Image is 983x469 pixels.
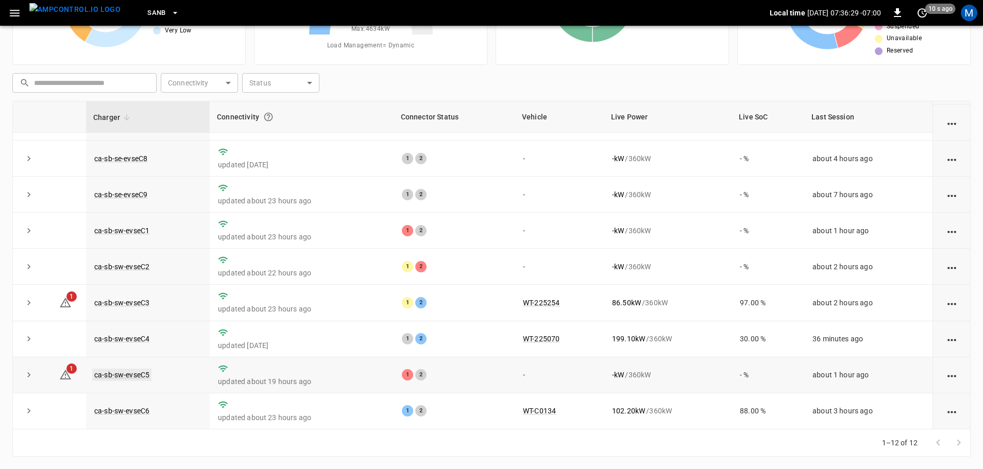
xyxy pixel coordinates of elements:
[732,213,804,249] td: - %
[351,24,390,34] span: Max. 4634 kW
[59,298,72,306] a: 1
[259,108,278,126] button: Connection between the charger and our software.
[21,403,37,419] button: expand row
[327,41,415,51] span: Load Management = Dynamic
[415,153,427,164] div: 2
[804,177,933,213] td: about 7 hours ago
[945,117,958,128] div: action cell options
[732,101,804,133] th: Live SoC
[94,407,149,415] a: ca-sb-sw-evseC6
[732,357,804,393] td: - %
[515,213,604,249] td: -
[612,334,723,344] div: / 360 kW
[94,263,149,271] a: ca-sb-sw-evseC2
[732,177,804,213] td: - %
[94,227,149,235] a: ca-sb-sw-evseC1
[515,357,604,393] td: -
[612,298,641,308] p: 86.50 kW
[612,262,624,272] p: - kW
[402,297,413,308] div: 1
[914,5,930,21] button: set refresh interval
[925,4,956,14] span: 10 s ago
[402,405,413,416] div: 1
[218,304,385,314] p: updated about 23 hours ago
[882,438,918,448] p: 1–12 of 12
[94,299,149,307] a: ca-sb-sw-evseC3
[612,225,624,236] p: - kW
[59,370,72,378] a: 1
[732,285,804,321] td: 97.00 %
[804,213,933,249] td: about 1 hour ago
[29,3,121,16] img: ampcontrol.io logo
[402,333,413,344] div: 1
[612,189,723,200] div: / 360 kW
[612,370,723,380] div: / 360 kW
[92,369,151,381] a: ca-sb-sw-evseC5
[887,33,922,44] span: Unavailable
[415,261,427,272] div: 2
[217,108,386,126] div: Connectivity
[21,151,37,166] button: expand row
[804,393,933,429] td: about 3 hours ago
[612,406,723,416] div: / 360 kW
[604,101,732,133] th: Live Power
[515,177,604,213] td: -
[93,111,133,124] span: Charger
[804,321,933,357] td: 36 minutes ago
[732,249,804,285] td: - %
[402,189,413,200] div: 1
[21,187,37,202] button: expand row
[143,3,183,23] button: SanB
[945,406,958,416] div: action cell options
[612,189,624,200] p: - kW
[21,259,37,274] button: expand row
[732,321,804,357] td: 30.00 %
[218,196,385,206] p: updated about 23 hours ago
[887,46,913,56] span: Reserved
[612,406,645,416] p: 102.20 kW
[402,369,413,380] div: 1
[804,249,933,285] td: about 2 hours ago
[415,333,427,344] div: 2
[523,299,560,307] a: WT-225254
[945,298,958,308] div: action cell options
[165,26,192,36] span: Very Low
[945,189,958,200] div: action cell options
[402,153,413,164] div: 1
[394,101,515,133] th: Connector Status
[218,160,385,170] p: updated [DATE]
[612,334,645,344] p: 199.10 kW
[732,393,804,429] td: 88.00 %
[523,335,560,343] a: WT-225070
[21,295,37,310] button: expand row
[402,261,413,272] div: 1
[612,298,723,308] div: / 360 kW
[218,232,385,242] p: updated about 23 hours ago
[945,262,958,272] div: action cell options
[804,141,933,177] td: about 4 hours ago
[804,101,933,133] th: Last Session
[147,7,166,19] span: SanB
[218,268,385,278] p: updated about 22 hours ago
[21,331,37,346] button: expand row
[218,412,385,423] p: updated about 23 hours ago
[66,291,77,302] span: 1
[804,285,933,321] td: about 2 hours ago
[612,370,624,380] p: - kW
[807,8,881,18] p: [DATE] 07:36:29 -07:00
[94,335,149,343] a: ca-sb-sw-evseC4
[218,340,385,351] p: updated [DATE]
[515,101,604,133] th: Vehicle
[523,407,556,415] a: WT-C0134
[945,153,958,164] div: action cell options
[415,225,427,236] div: 2
[612,262,723,272] div: / 360 kW
[415,297,427,308] div: 2
[66,363,77,374] span: 1
[515,249,604,285] td: -
[21,367,37,383] button: expand row
[732,141,804,177] td: - %
[770,8,805,18] p: Local time
[945,225,958,236] div: action cell options
[415,405,427,416] div: 2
